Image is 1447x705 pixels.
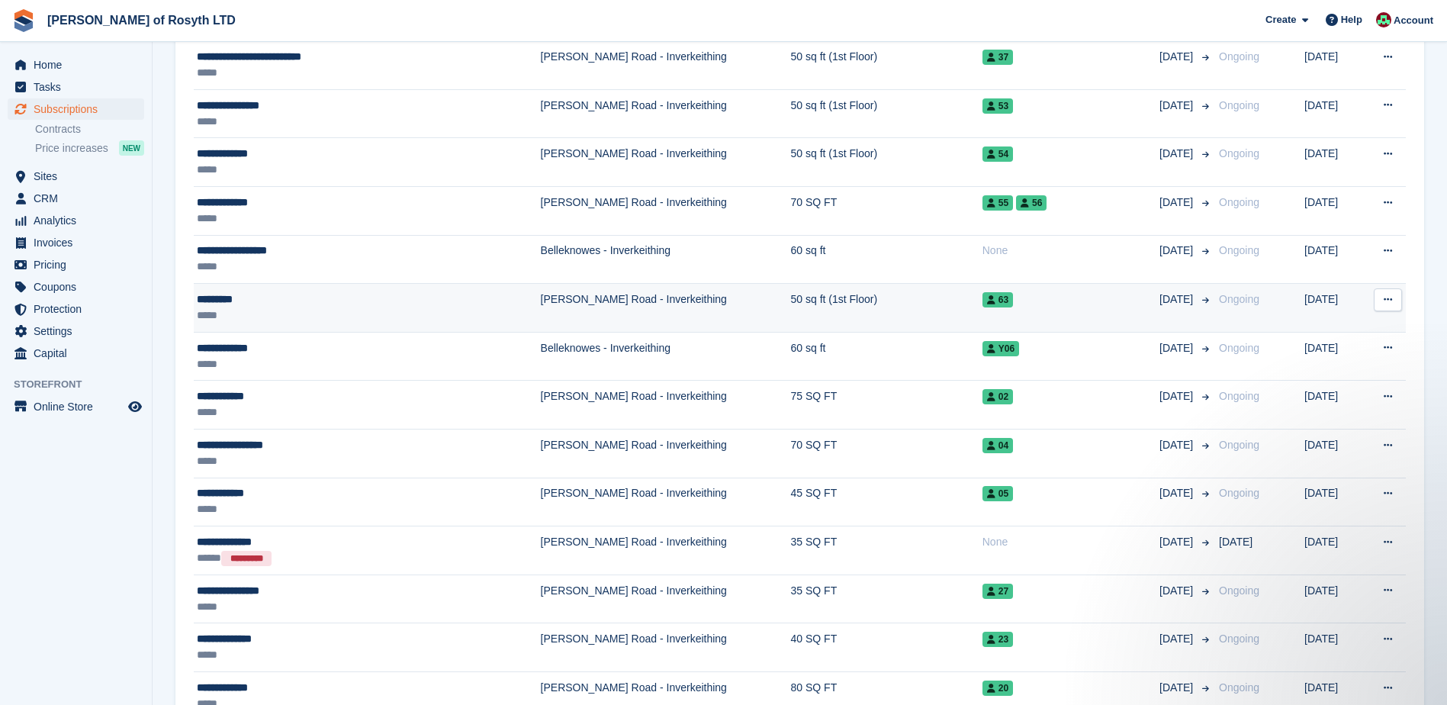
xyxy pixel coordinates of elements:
[541,623,791,672] td: [PERSON_NAME] Road - Inverkeithing
[1304,138,1363,187] td: [DATE]
[791,235,982,284] td: 60 sq ft
[34,54,125,76] span: Home
[1304,187,1363,236] td: [DATE]
[35,122,144,137] a: Contracts
[1159,146,1196,162] span: [DATE]
[41,8,242,33] a: [PERSON_NAME] of Rosyth LTD
[1159,388,1196,404] span: [DATE]
[34,188,125,209] span: CRM
[982,50,1013,65] span: 37
[541,478,791,526] td: [PERSON_NAME] Road - Inverkeithing
[1219,244,1259,256] span: Ongoing
[541,41,791,90] td: [PERSON_NAME] Road - Inverkeithing
[1304,332,1363,381] td: [DATE]
[1159,49,1196,65] span: [DATE]
[34,210,125,231] span: Analytics
[1219,342,1259,354] span: Ongoing
[8,188,144,209] a: menu
[791,41,982,90] td: 50 sq ft (1st Floor)
[1219,50,1259,63] span: Ongoing
[791,430,982,478] td: 70 SQ FT
[541,575,791,623] td: [PERSON_NAME] Road - Inverkeithing
[1219,196,1259,208] span: Ongoing
[1159,583,1196,599] span: [DATE]
[8,210,144,231] a: menu
[8,232,144,253] a: menu
[1219,293,1259,305] span: Ongoing
[982,389,1013,404] span: 02
[1219,633,1259,645] span: Ongoing
[8,343,144,364] a: menu
[34,343,125,364] span: Capital
[34,166,125,187] span: Sites
[791,89,982,138] td: 50 sq ft (1st Floor)
[1219,390,1259,402] span: Ongoing
[1394,13,1433,28] span: Account
[982,98,1013,114] span: 53
[1304,89,1363,138] td: [DATE]
[35,140,144,156] a: Price increases NEW
[1219,536,1252,548] span: [DATE]
[1159,534,1196,550] span: [DATE]
[541,332,791,381] td: Belleknowes - Inverkeithing
[1304,381,1363,430] td: [DATE]
[8,254,144,275] a: menu
[1304,284,1363,333] td: [DATE]
[791,187,982,236] td: 70 SQ FT
[119,140,144,156] div: NEW
[1265,12,1296,27] span: Create
[34,76,125,98] span: Tasks
[1159,243,1196,259] span: [DATE]
[1219,439,1259,451] span: Ongoing
[34,320,125,342] span: Settings
[14,377,152,392] span: Storefront
[1219,487,1259,499] span: Ongoing
[982,584,1013,599] span: 27
[8,276,144,298] a: menu
[791,623,982,672] td: 40 SQ FT
[791,575,982,623] td: 35 SQ FT
[1159,340,1196,356] span: [DATE]
[8,76,144,98] a: menu
[1219,584,1259,597] span: Ongoing
[1159,680,1196,696] span: [DATE]
[1159,291,1196,307] span: [DATE]
[982,632,1013,647] span: 23
[8,396,144,417] a: menu
[1341,12,1362,27] span: Help
[8,98,144,120] a: menu
[541,526,791,575] td: [PERSON_NAME] Road - Inverkeithing
[34,396,125,417] span: Online Store
[1219,99,1259,111] span: Ongoing
[791,381,982,430] td: 75 SQ FT
[34,276,125,298] span: Coupons
[982,534,1159,550] div: None
[982,243,1159,259] div: None
[1304,623,1363,672] td: [DATE]
[1159,195,1196,211] span: [DATE]
[1304,478,1363,526] td: [DATE]
[541,284,791,333] td: [PERSON_NAME] Road - Inverkeithing
[541,187,791,236] td: [PERSON_NAME] Road - Inverkeithing
[1304,526,1363,575] td: [DATE]
[791,526,982,575] td: 35 SQ FT
[1016,195,1047,211] span: 56
[541,89,791,138] td: [PERSON_NAME] Road - Inverkeithing
[8,166,144,187] a: menu
[12,9,35,32] img: stora-icon-8386f47178a22dfd0bd8f6a31ec36ba5ce8667c1dd55bd0f319d3a0aa187defe.svg
[1304,430,1363,478] td: [DATE]
[126,398,144,416] a: Preview store
[1219,147,1259,159] span: Ongoing
[35,141,108,156] span: Price increases
[8,298,144,320] a: menu
[982,146,1013,162] span: 54
[541,138,791,187] td: [PERSON_NAME] Road - Inverkeithing
[791,284,982,333] td: 50 sq ft (1st Floor)
[982,438,1013,453] span: 04
[982,292,1013,307] span: 63
[1304,41,1363,90] td: [DATE]
[1159,631,1196,647] span: [DATE]
[791,138,982,187] td: 50 sq ft (1st Floor)
[34,98,125,120] span: Subscriptions
[791,332,982,381] td: 60 sq ft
